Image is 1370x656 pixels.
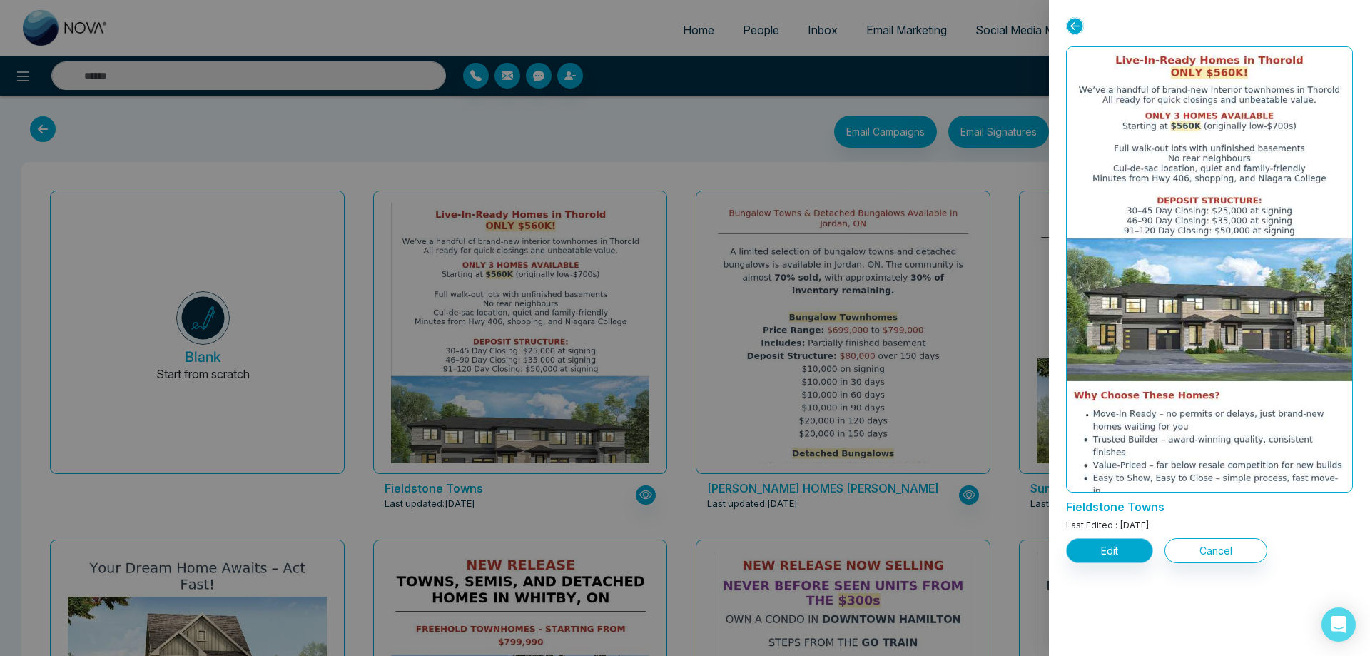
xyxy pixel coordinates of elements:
p: Fieldstone Towns [1066,493,1353,515]
div: Open Intercom Messenger [1321,607,1356,642]
button: Edit [1066,538,1153,563]
button: Cancel [1164,538,1267,563]
span: Last Edited : [DATE] [1066,520,1150,530]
